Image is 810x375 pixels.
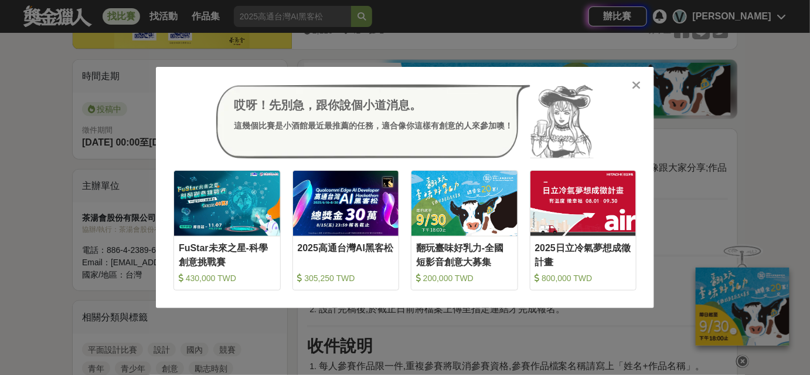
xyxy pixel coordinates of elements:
img: Cover Image [530,171,637,236]
a: Cover Image翻玩臺味好乳力-全國短影音創意大募集 200,000 TWD [411,170,518,290]
img: Avatar [530,85,594,158]
div: 800,000 TWD [535,272,632,284]
img: Cover Image [293,171,399,236]
div: 這幾個比賽是小酒館最近最推薦的任務，適合像你這樣有創意的人來參加噢！ [234,120,513,132]
div: 200,000 TWD [416,272,513,284]
div: 翻玩臺味好乳力-全國短影音創意大募集 [416,241,513,268]
div: 430,000 TWD [179,272,275,284]
div: 305,250 TWD [298,272,394,284]
div: FuStar未來之星-科學創意挑戰賽 [179,241,275,268]
div: 2025日立冷氣夢想成徵計畫 [535,241,632,268]
img: Cover Image [174,171,280,236]
a: Cover Image2025日立冷氣夢想成徵計畫 800,000 TWD [530,170,637,290]
div: 2025高通台灣AI黑客松 [298,241,394,268]
a: Cover Image2025高通台灣AI黑客松 305,250 TWD [292,170,400,290]
img: Cover Image [411,171,518,236]
a: Cover ImageFuStar未來之星-科學創意挑戰賽 430,000 TWD [173,170,281,290]
div: 哎呀！先別急，跟你說個小道消息。 [234,96,513,114]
